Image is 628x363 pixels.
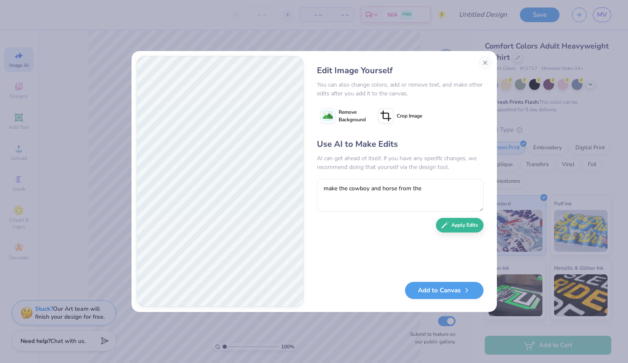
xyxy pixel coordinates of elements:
button: Close [479,56,492,69]
span: Crop Image [397,112,422,120]
div: You can also change colors, add or remove text, and make other edits after you add it to the canvas. [317,80,484,98]
div: AI can get ahead of itself. If you have any specific changes, we recommend doing that yourself vi... [317,154,484,171]
button: Add to Canvas [405,282,484,299]
button: Remove Background [317,105,369,126]
div: Use AI to Make Edits [317,138,484,151]
span: Remove Background [339,108,366,123]
button: Apply Edits [436,218,484,233]
button: Crop Image [375,105,427,126]
div: Edit Image Yourself [317,64,484,77]
textarea: make the cowboy and horse from the [317,179,484,212]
